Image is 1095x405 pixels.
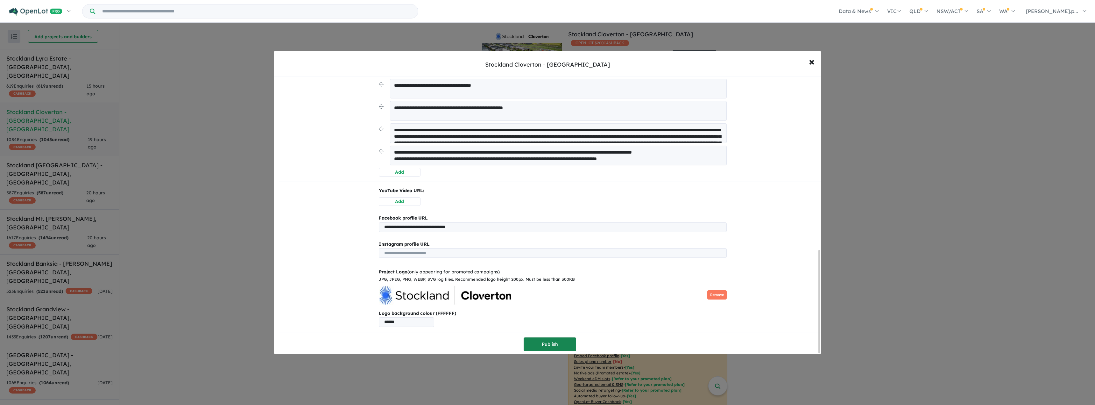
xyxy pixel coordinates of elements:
[379,286,511,305] img: Stockland%20Cloverton%20-%20Kalkallo%20Logo.jpg
[524,337,576,351] button: Publish
[707,290,727,300] button: Remove
[379,197,420,206] button: Add
[809,54,815,68] span: ×
[485,61,610,69] div: Stockland Cloverton - [GEOGRAPHIC_DATA]
[96,4,417,18] input: Try estate name, suburb, builder or developer
[379,269,407,275] b: Project Logo
[379,187,727,195] p: YouTube Video URL:
[379,82,384,87] img: drag.svg
[379,310,727,317] b: Logo background colour (FFFFFF)
[379,149,384,154] img: drag.svg
[379,104,384,109] img: drag.svg
[379,268,727,276] div: (only appearing for promoted campaigns)
[379,241,430,247] b: Instagram profile URL
[379,276,727,283] div: JPG, JPEG, PNG, WEBP, SVG log files. Recommended logo height 200px. Must be less than 300KB
[1026,8,1078,14] span: [PERSON_NAME].p...
[379,127,384,131] img: drag.svg
[379,168,420,177] button: Add
[379,215,428,221] b: Facebook profile URL
[9,8,62,16] img: Openlot PRO Logo White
